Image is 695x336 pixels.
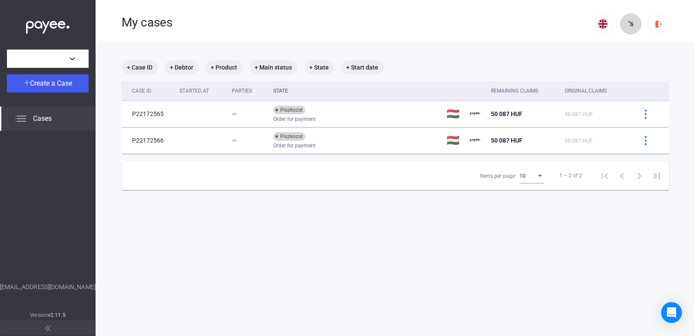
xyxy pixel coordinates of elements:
button: Next page [631,167,648,184]
td: 🇭🇺 [443,127,467,153]
div: Parties [232,86,252,96]
img: logout-red [654,20,663,29]
td: P22172566 [122,127,176,153]
span: Order for payment [273,140,316,151]
div: My cases [122,15,592,30]
span: 50 087 HUF [491,137,523,144]
div: 1 – 2 of 2 [559,170,582,181]
mat-chip: + Main status [249,60,297,74]
div: "s [623,19,638,29]
div: vs [232,111,266,116]
td: P22172565 [122,101,176,127]
div: Started at [179,86,225,96]
mat-chip: + Product [205,60,242,74]
div: Parties [232,86,266,96]
button: logout-red [648,13,669,34]
img: arrow-double-left-grey.svg [45,326,50,331]
button: "s [620,13,641,34]
mat-chip: + Start date [341,60,384,74]
button: First page [596,167,613,184]
img: list.svg [16,113,26,124]
strong: v2.11.5 [48,312,66,318]
span: 50 087 HUF [565,138,593,144]
div: Piszkozat [273,132,305,141]
mat-chip: + State [304,60,334,74]
button: more-blue [636,105,655,123]
button: Last page [648,167,665,184]
img: more-blue [641,110,650,119]
span: 50 087 HUF [565,111,593,117]
span: Order for payment [273,114,316,124]
img: white-payee-white-dot.svg [26,16,69,34]
div: Remaining Claims [491,86,538,96]
div: Items per page: [480,171,516,181]
button: EN [592,13,613,34]
div: Original Claims [565,86,625,96]
mat-chip: + Debtor [165,60,199,74]
img: plus-white.svg [24,80,30,86]
mat-chip: + Case ID [122,60,158,74]
div: Piszkozat [273,106,305,114]
td: 🇭🇺 [443,101,467,127]
button: more-blue [636,131,655,150]
div: Remaining Claims [491,86,558,96]
span: 50 087 HUF [491,110,523,117]
img: payee-logo [470,109,480,119]
button: Create a Case [7,74,89,93]
div: Started at [179,86,209,96]
div: Open Intercom Messenger [661,302,682,323]
img: EN [598,19,608,29]
img: more-blue [641,136,650,145]
th: State [270,81,443,101]
button: Previous page [613,167,631,184]
span: Cases [33,113,52,124]
mat-select: Items per page: [520,170,544,181]
div: Original Claims [565,86,607,96]
span: 10 [520,173,526,179]
div: Case ID [132,86,151,96]
div: vs [232,138,266,143]
span: Create a Case [30,79,72,87]
img: payee-logo [470,135,480,146]
div: Case ID [132,86,172,96]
